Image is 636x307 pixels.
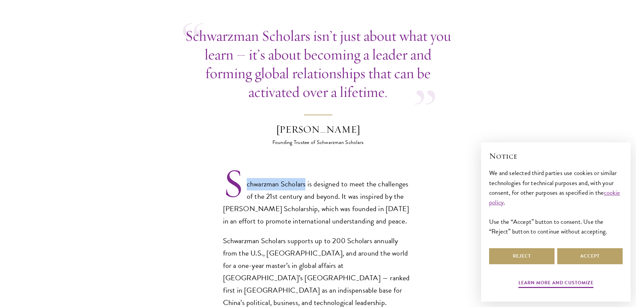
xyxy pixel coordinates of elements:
div: We and selected third parties use cookies or similar technologies for technical purposes and, wit... [489,168,623,236]
p: Schwarzman Scholars isn’t just about what you learn – it’s about becoming a leader and forming gl... [183,26,453,101]
button: Learn more and customize [518,279,594,289]
div: Founding Trustee of Schwarzman Scholars [260,138,377,146]
p: Schwarzman Scholars is designed to meet the challenges of the 21st century and beyond. It was ins... [223,178,413,227]
div: [PERSON_NAME] [260,123,377,136]
a: cookie policy [489,188,620,207]
h2: Notice [489,150,623,162]
button: Reject [489,248,555,264]
button: Accept [557,248,623,264]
